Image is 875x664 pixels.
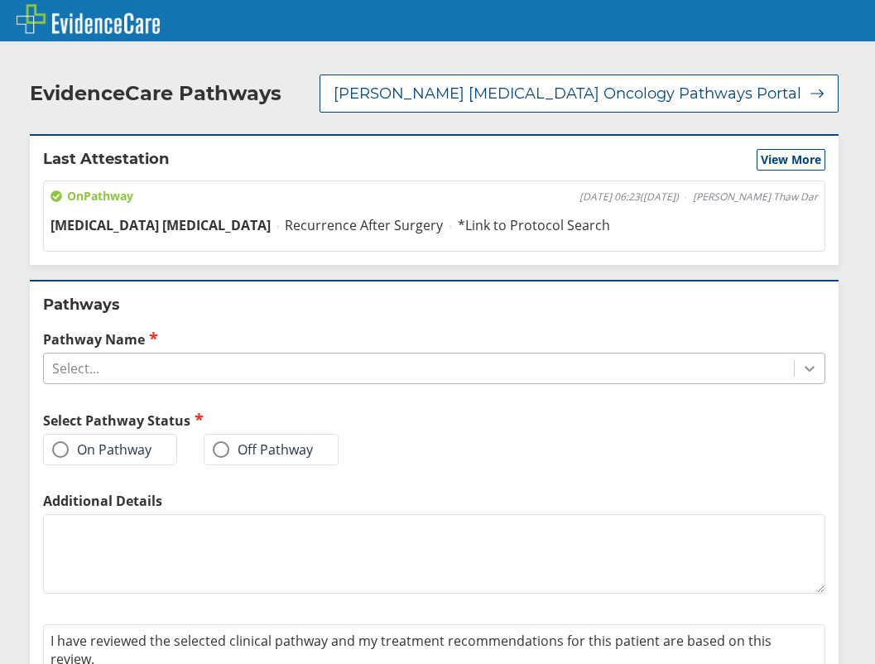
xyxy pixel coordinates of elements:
span: [DATE] 06:23 ( [DATE] ) [579,190,679,204]
span: [MEDICAL_DATA] [MEDICAL_DATA] [50,216,271,234]
label: On Pathway [52,441,151,458]
label: Additional Details [43,492,825,510]
span: On Pathway [50,188,133,204]
span: [PERSON_NAME] Thaw Dar [693,190,818,204]
img: EvidenceCare [17,4,160,34]
label: Off Pathway [213,441,313,458]
button: View More [757,149,825,171]
h2: EvidenceCare Pathways [30,81,281,106]
span: Recurrence After Surgery [285,216,443,234]
div: Select... [52,359,99,378]
label: Pathway Name [43,330,825,349]
span: [PERSON_NAME] [MEDICAL_DATA] Oncology Pathways Portal [334,84,801,103]
span: *Link to Protocol Search [458,216,610,234]
h2: Pathways [43,295,825,315]
span: View More [761,152,821,168]
h2: Select Pathway Status [43,411,428,430]
button: [PERSON_NAME] [MEDICAL_DATA] Oncology Pathways Portal [320,75,839,113]
h2: Last Attestation [43,149,169,171]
